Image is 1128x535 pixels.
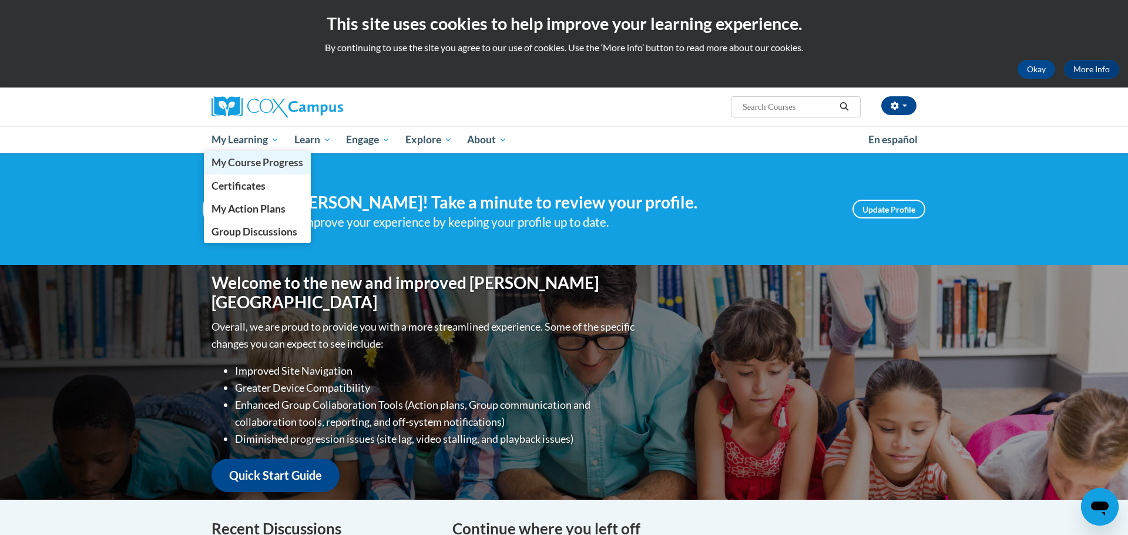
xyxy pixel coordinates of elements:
div: Help improve your experience by keeping your profile up to date. [273,213,835,232]
span: About [467,133,507,147]
a: My Course Progress [204,151,311,174]
a: Explore [398,126,460,153]
h2: This site uses cookies to help improve your learning experience. [9,12,1119,35]
a: En español [861,127,925,152]
p: Overall, we are proud to provide you with a more streamlined experience. Some of the specific cha... [211,318,637,352]
a: Update Profile [852,200,925,218]
a: More Info [1064,60,1119,79]
button: Search [835,100,853,114]
li: Greater Device Compatibility [235,379,637,396]
span: Explore [405,133,452,147]
span: Certificates [211,180,266,192]
a: My Action Plans [204,197,311,220]
span: Engage [346,133,390,147]
p: By continuing to use the site you agree to our use of cookies. Use the ‘More info’ button to read... [9,41,1119,54]
a: Engage [338,126,398,153]
a: Certificates [204,174,311,197]
a: Learn [287,126,339,153]
span: Learn [294,133,331,147]
input: Search Courses [741,100,835,114]
li: Enhanced Group Collaboration Tools (Action plans, Group communication and collaboration tools, re... [235,396,637,430]
a: Quick Start Guide [211,459,340,492]
button: Account Settings [881,96,916,115]
a: Cox Campus [211,96,435,117]
div: Main menu [194,126,934,153]
a: My Learning [204,126,287,153]
a: About [460,126,515,153]
span: Group Discussions [211,226,297,238]
img: Cox Campus [211,96,343,117]
a: Group Discussions [204,220,311,243]
span: En español [868,133,918,146]
span: My Learning [211,133,279,147]
h1: Welcome to the new and improved [PERSON_NAME][GEOGRAPHIC_DATA] [211,273,637,312]
iframe: Button to launch messaging window [1081,488,1119,526]
h4: Hi [PERSON_NAME]! Take a minute to review your profile. [273,193,835,213]
li: Diminished progression issues (site lag, video stalling, and playback issues) [235,430,637,447]
span: My Course Progress [211,156,303,169]
img: Profile Image [203,183,256,235]
span: My Action Plans [211,203,286,215]
li: Improved Site Navigation [235,362,637,379]
button: Okay [1018,60,1055,79]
